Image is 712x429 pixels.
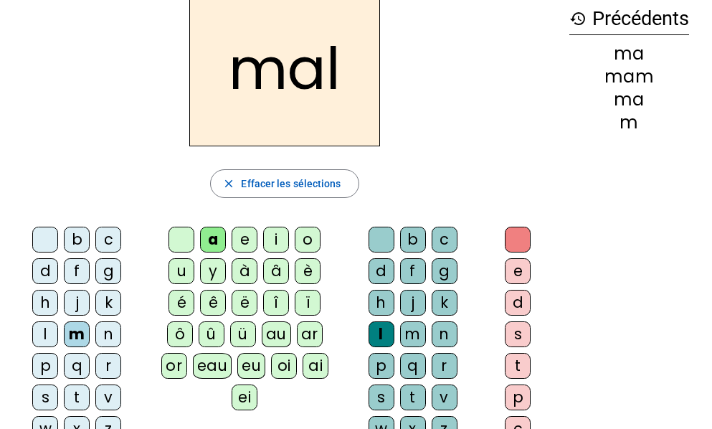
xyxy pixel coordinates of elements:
[210,169,359,198] button: Effacer les sélections
[64,385,90,410] div: t
[400,290,426,316] div: j
[303,353,328,379] div: ai
[95,290,121,316] div: k
[232,290,257,316] div: ë
[297,321,323,347] div: ar
[241,175,341,192] span: Effacer les sélections
[95,385,121,410] div: v
[95,258,121,284] div: g
[222,177,235,190] mat-icon: close
[505,385,531,410] div: p
[432,321,457,347] div: n
[295,227,321,253] div: o
[569,91,689,108] div: ma
[400,321,426,347] div: m
[569,10,587,27] mat-icon: history
[64,321,90,347] div: m
[432,290,457,316] div: k
[271,353,297,379] div: oi
[200,290,226,316] div: ê
[369,258,394,284] div: d
[569,68,689,85] div: mam
[263,290,289,316] div: î
[64,290,90,316] div: j
[32,353,58,379] div: p
[400,385,426,410] div: t
[199,321,224,347] div: û
[400,227,426,253] div: b
[32,321,58,347] div: l
[505,353,531,379] div: t
[400,258,426,284] div: f
[237,353,265,379] div: eu
[369,321,394,347] div: l
[232,258,257,284] div: à
[64,353,90,379] div: q
[32,385,58,410] div: s
[263,227,289,253] div: i
[432,385,457,410] div: v
[32,290,58,316] div: h
[232,385,257,410] div: ei
[200,227,226,253] div: a
[263,258,289,284] div: â
[64,227,90,253] div: b
[168,290,194,316] div: é
[295,258,321,284] div: è
[262,321,291,347] div: au
[167,321,193,347] div: ô
[200,258,226,284] div: y
[230,321,256,347] div: ü
[64,258,90,284] div: f
[505,258,531,284] div: e
[369,385,394,410] div: s
[569,3,689,35] h3: Précédents
[295,290,321,316] div: ï
[95,227,121,253] div: c
[569,114,689,131] div: m
[32,258,58,284] div: d
[432,353,457,379] div: r
[95,353,121,379] div: r
[369,290,394,316] div: h
[432,258,457,284] div: g
[369,353,394,379] div: p
[432,227,457,253] div: c
[161,353,187,379] div: or
[168,258,194,284] div: u
[569,45,689,62] div: ma
[193,353,232,379] div: eau
[505,290,531,316] div: d
[505,321,531,347] div: s
[400,353,426,379] div: q
[95,321,121,347] div: n
[232,227,257,253] div: e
